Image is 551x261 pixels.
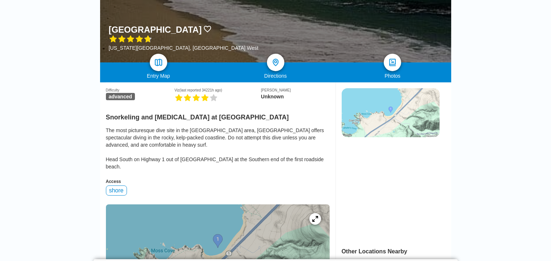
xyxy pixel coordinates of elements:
[100,73,217,79] div: Entry Map
[342,144,439,235] iframe: Advertisement
[267,54,284,71] a: directions
[261,94,329,99] div: Unknown
[217,73,334,79] div: Directions
[106,93,135,100] span: advanced
[106,88,174,92] div: Difficulty
[271,58,280,67] img: directions
[261,88,329,92] div: [PERSON_NAME]
[334,73,451,79] div: Photos
[106,185,127,196] div: shore
[106,179,330,184] div: Access
[342,88,440,137] img: staticmap
[154,58,163,67] img: map
[384,54,401,71] a: photos
[106,109,330,121] h2: Snorkeling and [MEDICAL_DATA] at [GEOGRAPHIC_DATA]
[150,54,167,71] a: map
[106,127,330,170] div: The most picturesque dive site in the [GEOGRAPHIC_DATA] area, [GEOGRAPHIC_DATA] offers spectacula...
[342,248,451,255] div: Other Locations Nearby
[388,58,397,67] img: photos
[174,88,261,92] div: Viz (last reported 34221h ago)
[109,25,202,35] h1: [GEOGRAPHIC_DATA]
[109,45,259,51] div: [US_STATE][GEOGRAPHIC_DATA], [GEOGRAPHIC_DATA] West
